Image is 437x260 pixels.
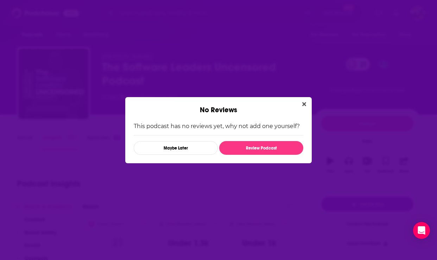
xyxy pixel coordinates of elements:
button: Review Podcast [219,141,303,155]
button: Maybe Later [134,141,218,155]
p: This podcast has no reviews yet, why not add one yourself? [134,123,303,129]
button: Close [299,100,309,109]
div: Open Intercom Messenger [413,222,430,239]
div: No Reviews [125,97,312,114]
